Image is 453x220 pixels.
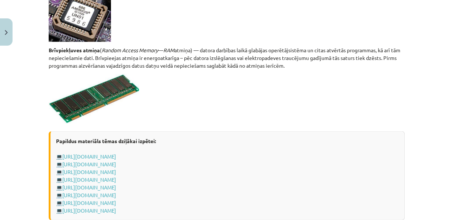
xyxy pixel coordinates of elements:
a: [URL][DOMAIN_NAME] [62,207,116,214]
strong: Papildus materiāls tēmas dziļākai izpētei: [56,138,156,144]
a: [URL][DOMAIN_NAME] [62,153,116,160]
em: RAM [163,47,174,53]
a: [URL][DOMAIN_NAME] [62,176,116,183]
p: ( — atmiņa) — datora darbības laikā glabājas operētājsistēma un citas atvērtās programmas, kā arī... [49,46,405,70]
em: Random Access Memory [102,47,158,53]
a: [URL][DOMAIN_NAME] [62,184,116,191]
strong: Brīvpiekļuves atmiņa [49,47,100,53]
a: [URL][DOMAIN_NAME] [62,168,116,175]
img: icon-close-lesson-0947bae3869378f0d4975bcd49f059093ad1ed9edebbc8119c70593378902aed.svg [5,30,8,35]
a: [URL][DOMAIN_NAME] [62,161,116,167]
a: [URL][DOMAIN_NAME] [62,199,116,206]
a: [URL][DOMAIN_NAME] [62,192,116,198]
